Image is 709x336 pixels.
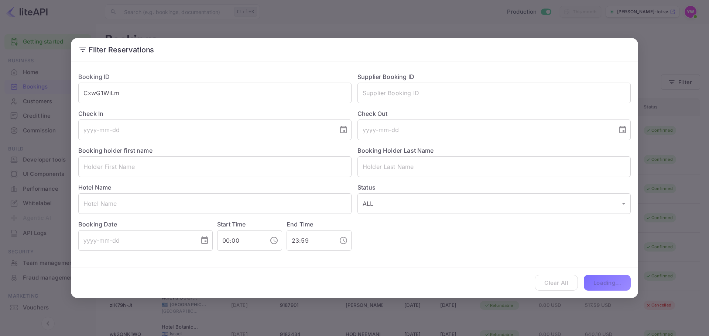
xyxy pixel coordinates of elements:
label: Hotel Name [78,184,112,191]
button: Choose time, selected time is 11:59 PM [336,233,351,248]
label: Booking Date [78,220,213,229]
input: yyyy-mm-dd [357,119,612,140]
label: Supplier Booking ID [357,73,414,80]
label: End Time [287,221,313,228]
button: Choose time, selected time is 12:00 AM [267,233,281,248]
input: Holder Last Name [357,156,631,177]
input: Holder First Name [78,156,352,177]
input: yyyy-mm-dd [78,119,333,140]
button: Choose date [615,122,630,137]
label: Check Out [357,109,631,118]
input: Supplier Booking ID [357,83,631,103]
label: Booking ID [78,73,110,80]
h2: Filter Reservations [71,38,638,62]
button: Choose date [197,233,212,248]
input: Hotel Name [78,193,352,214]
label: Booking Holder Last Name [357,147,434,154]
div: ALL [357,193,631,214]
input: yyyy-mm-dd [78,230,194,251]
button: Choose date [336,122,351,137]
label: Status [357,183,631,192]
label: Check In [78,109,352,118]
label: Booking holder first name [78,147,153,154]
input: hh:mm [217,230,264,251]
input: hh:mm [287,230,333,251]
input: Booking ID [78,83,352,103]
label: Start Time [217,221,246,228]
